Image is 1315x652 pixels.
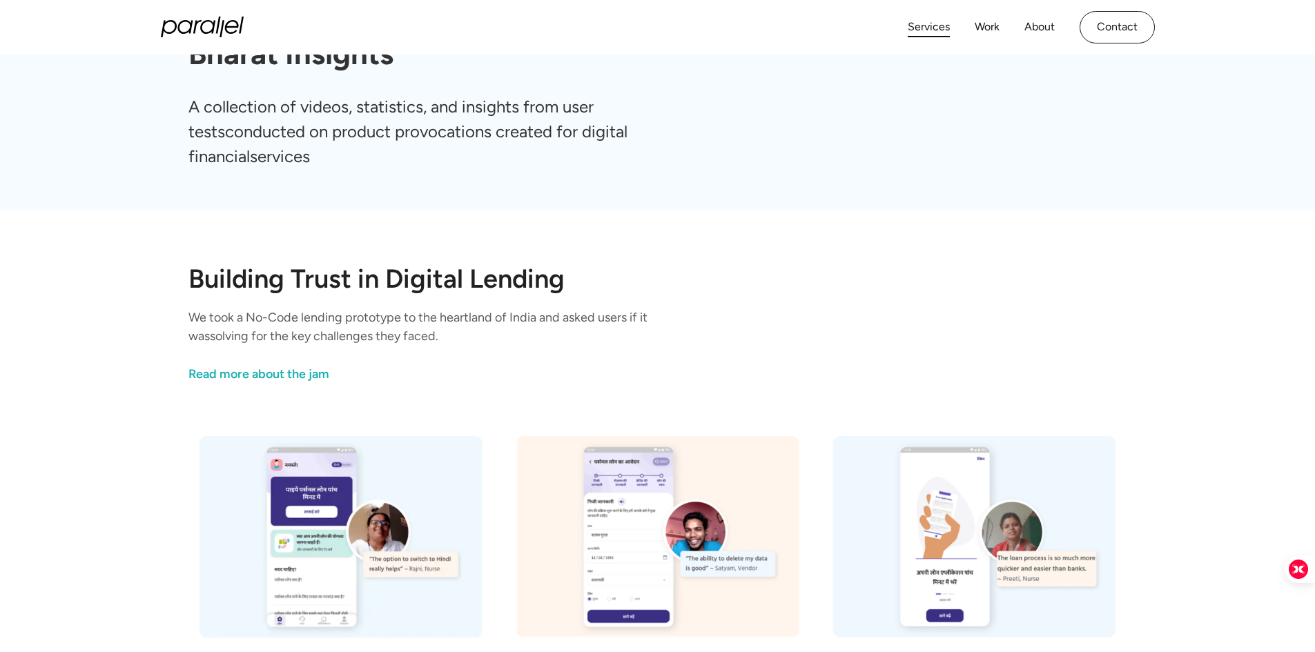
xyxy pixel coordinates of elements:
[188,365,329,384] div: Read more about the jam
[188,308,705,346] p: We took a No-Code lending prototype to the heartland of India and asked users if it wassolving fo...
[1024,17,1055,37] a: About
[188,266,1127,292] h2: Building Trust in Digital Lending
[161,17,244,37] a: home
[188,365,705,384] a: link
[188,95,681,169] p: A collection of videos, statistics, and insights from user testsconducted on product provocations...
[975,17,1000,37] a: Work
[908,17,950,37] a: Services
[1080,11,1155,43] a: Contact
